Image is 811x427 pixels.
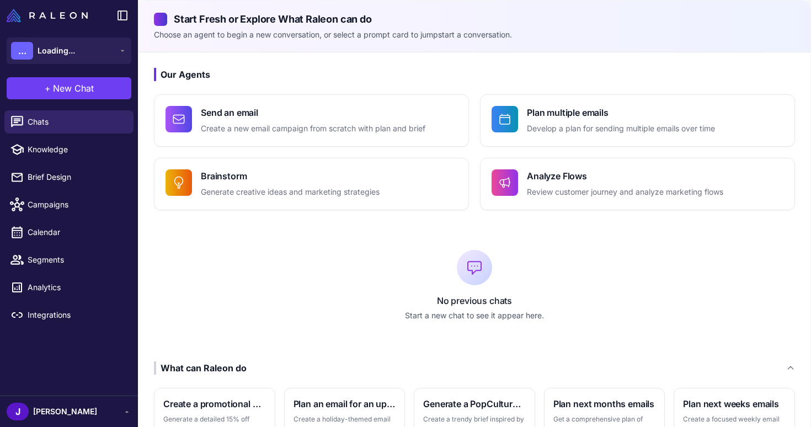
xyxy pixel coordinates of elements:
[28,143,125,156] span: Knowledge
[11,42,33,60] div: ...
[154,12,795,26] h2: Start Fresh or Explore What Raleon can do
[154,29,795,41] p: Choose an agent to begin a new conversation, or select a prompt card to jumpstart a conversation.
[553,397,656,410] h3: Plan next months emails
[28,116,125,128] span: Chats
[201,106,425,119] h4: Send an email
[201,169,380,183] h4: Brainstorm
[28,171,125,183] span: Brief Design
[480,94,795,147] button: Plan multiple emailsDevelop a plan for sending multiple emails over time
[154,294,795,307] p: No previous chats
[45,82,51,95] span: +
[154,94,469,147] button: Send an emailCreate a new email campaign from scratch with plan and brief
[28,254,125,266] span: Segments
[7,77,131,99] button: +New Chat
[154,309,795,322] p: Start a new chat to see it appear here.
[4,248,134,271] a: Segments
[423,397,526,410] h3: Generate a PopCulture themed brief
[527,169,723,183] h4: Analyze Flows
[28,199,125,211] span: Campaigns
[28,226,125,238] span: Calendar
[154,361,247,375] div: What can Raleon do
[4,303,134,327] a: Integrations
[294,397,396,410] h3: Plan an email for an upcoming holiday
[683,397,786,410] h3: Plan next weeks emails
[7,403,29,420] div: J
[28,281,125,293] span: Analytics
[480,158,795,210] button: Analyze FlowsReview customer journey and analyze marketing flows
[4,166,134,189] a: Brief Design
[53,82,94,95] span: New Chat
[527,106,715,119] h4: Plan multiple emails
[201,122,425,135] p: Create a new email campaign from scratch with plan and brief
[4,110,134,134] a: Chats
[28,309,125,321] span: Integrations
[154,68,795,81] h3: Our Agents
[163,397,266,410] h3: Create a promotional brief and email
[201,186,380,199] p: Generate creative ideas and marketing strategies
[4,276,134,299] a: Analytics
[154,158,469,210] button: BrainstormGenerate creative ideas and marketing strategies
[7,38,131,64] button: ...Loading...
[527,186,723,199] p: Review customer journey and analyze marketing flows
[4,193,134,216] a: Campaigns
[4,221,134,244] a: Calendar
[527,122,715,135] p: Develop a plan for sending multiple emails over time
[7,9,88,22] img: Raleon Logo
[4,138,134,161] a: Knowledge
[33,405,97,418] span: [PERSON_NAME]
[38,45,75,57] span: Loading...
[7,9,92,22] a: Raleon Logo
